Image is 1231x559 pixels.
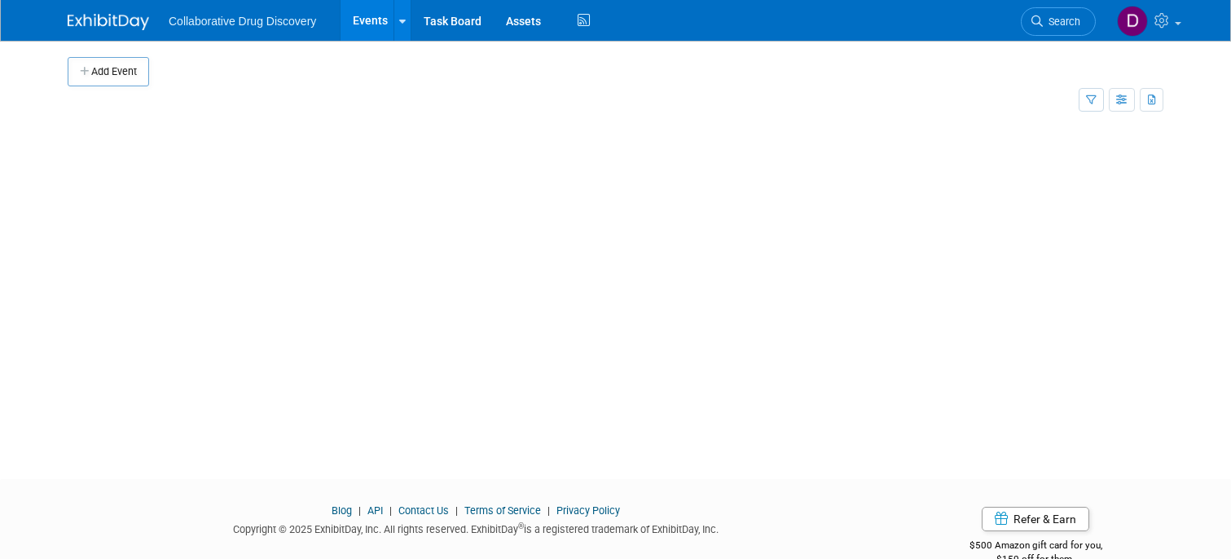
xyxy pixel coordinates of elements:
[169,15,316,28] span: Collaborative Drug Discovery
[451,504,462,517] span: |
[1021,7,1096,36] a: Search
[68,57,149,86] button: Add Event
[68,518,883,537] div: Copyright © 2025 ExhibitDay, Inc. All rights reserved. ExhibitDay is a registered trademark of Ex...
[1117,6,1148,37] img: Daniel Castro
[398,504,449,517] a: Contact Us
[385,504,396,517] span: |
[464,504,541,517] a: Terms of Service
[982,507,1089,531] a: Refer & Earn
[543,504,554,517] span: |
[367,504,383,517] a: API
[68,14,149,30] img: ExhibitDay
[518,522,524,530] sup: ®
[332,504,352,517] a: Blog
[1043,15,1080,28] span: Search
[354,504,365,517] span: |
[556,504,620,517] a: Privacy Policy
